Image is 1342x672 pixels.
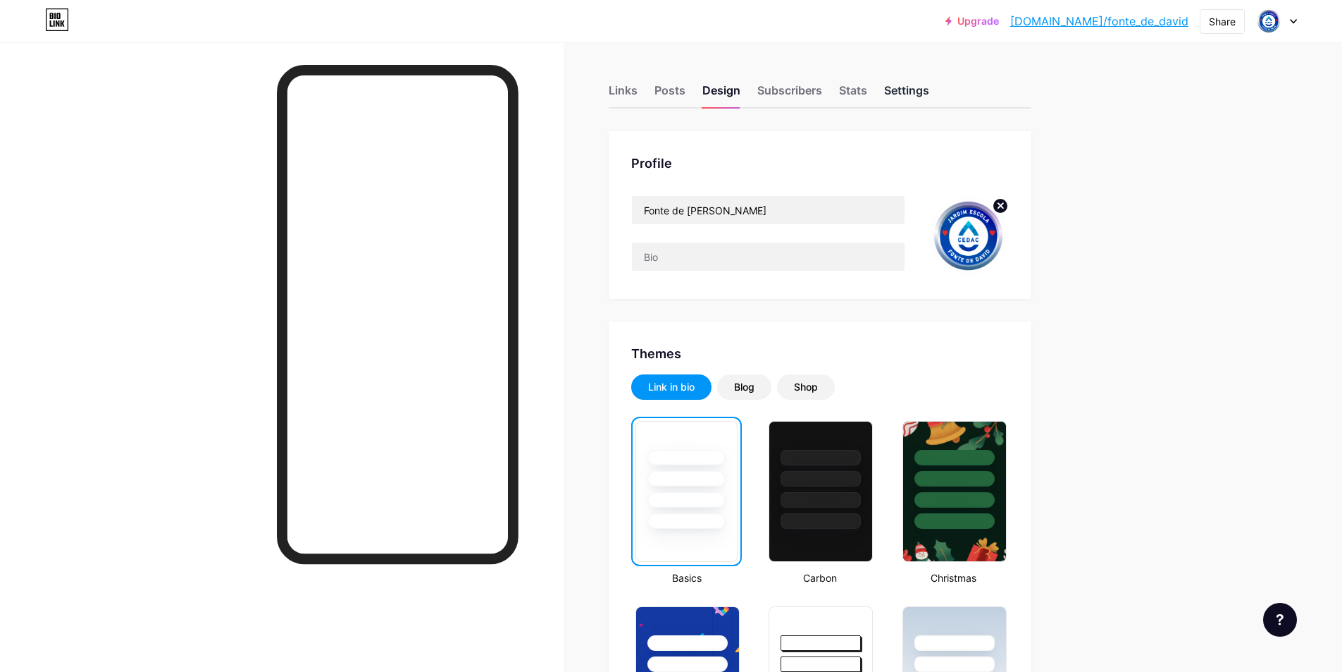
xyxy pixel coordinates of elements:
[884,82,929,107] div: Settings
[632,243,905,271] input: Bio
[1255,8,1282,35] img: fonde_de_david
[757,82,822,107] div: Subscribers
[632,196,905,224] input: Name
[1209,14,1236,29] div: Share
[945,16,999,27] a: Upgrade
[928,195,1009,276] img: fonde_de_david
[764,570,875,585] div: Carbon
[631,570,742,585] div: Basics
[702,82,740,107] div: Design
[734,380,754,394] div: Blog
[648,380,695,394] div: Link in bio
[631,154,1009,173] div: Profile
[839,82,867,107] div: Stats
[898,570,1009,585] div: Christmas
[631,344,1009,363] div: Themes
[609,82,638,107] div: Links
[654,82,685,107] div: Posts
[794,380,818,394] div: Shop
[1010,13,1188,30] a: [DOMAIN_NAME]/fonte_de_david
